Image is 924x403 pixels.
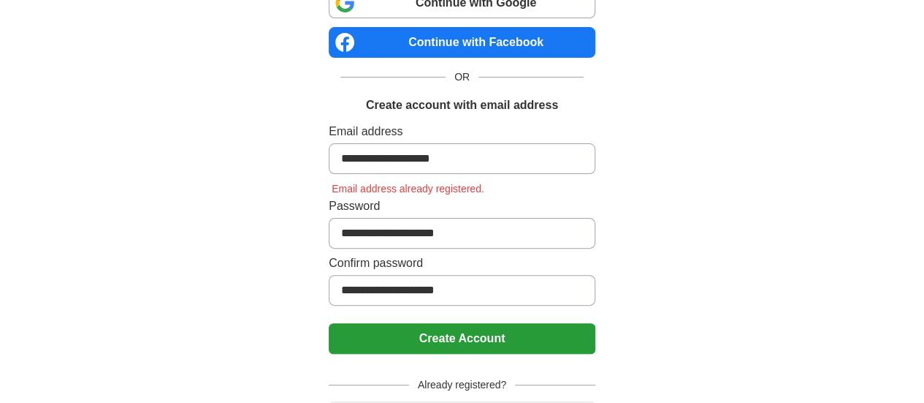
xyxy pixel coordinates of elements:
[409,377,515,393] span: Already registered?
[366,97,558,114] h1: Create account with email address
[329,27,595,58] a: Continue with Facebook
[329,255,595,272] label: Confirm password
[446,69,478,85] span: OR
[329,123,595,140] label: Email address
[329,183,487,195] span: Email address already registered.
[329,323,595,354] button: Create Account
[329,197,595,215] label: Password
